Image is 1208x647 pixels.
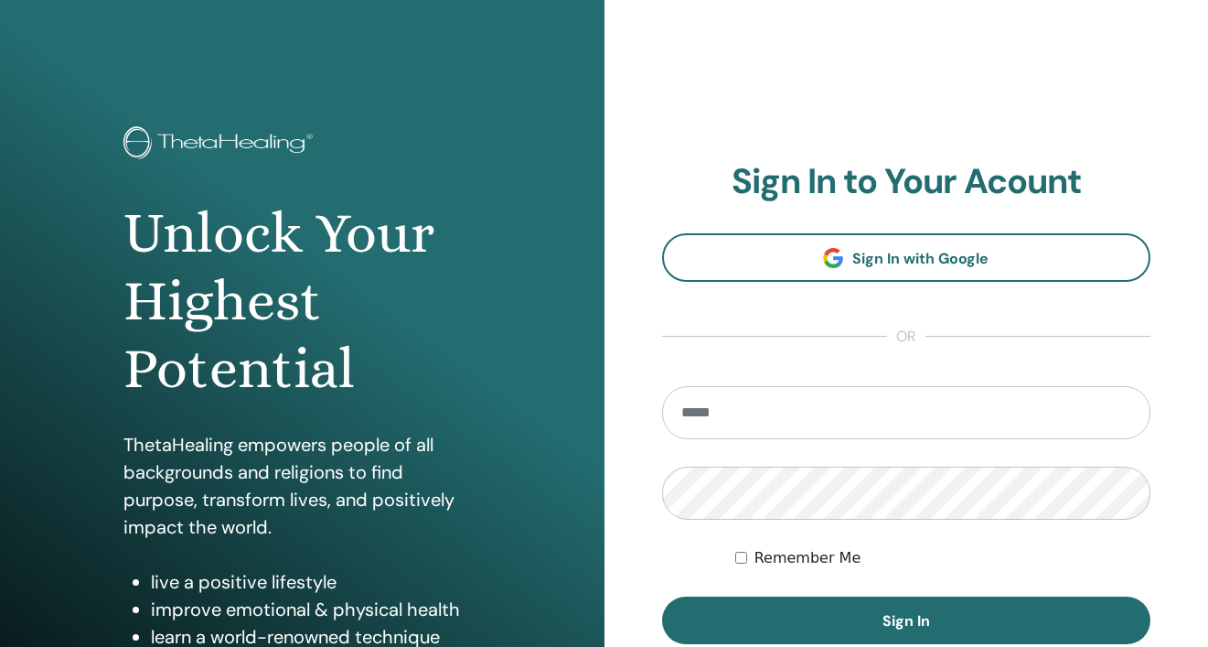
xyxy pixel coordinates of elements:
li: live a positive lifestyle [151,568,480,596]
li: improve emotional & physical health [151,596,480,623]
a: Sign In with Google [662,233,1151,282]
span: Sign In [882,611,930,631]
p: ThetaHealing empowers people of all backgrounds and religions to find purpose, transform lives, a... [123,431,480,541]
button: Sign In [662,597,1151,644]
div: Keep me authenticated indefinitely or until I manually logout [735,547,1150,569]
span: or [887,326,925,348]
span: Sign In with Google [852,249,989,268]
label: Remember Me [754,547,861,569]
h2: Sign In to Your Acount [662,161,1151,203]
h1: Unlock Your Highest Potential [123,199,480,404]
